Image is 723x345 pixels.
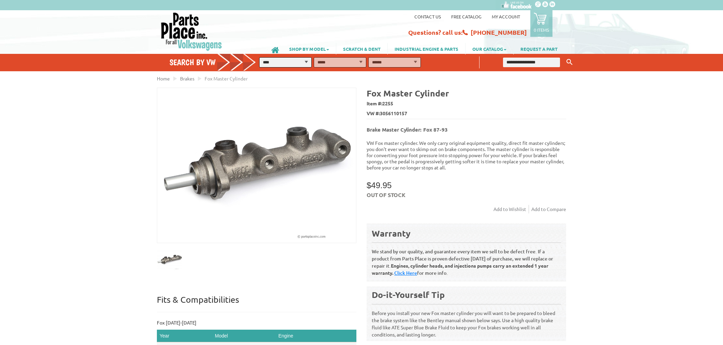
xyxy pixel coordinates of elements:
a: SHOP BY MODEL [282,43,336,55]
img: Fox Master Cylinder [157,247,182,272]
a: Free Catalog [451,14,482,19]
b: Engines, cylinder heads, and injections pumps carry an extended 1 year warranty. [372,262,548,276]
th: Year [157,330,212,342]
span: VW #: [367,109,566,119]
b: Brake Master Cylinder: Fox 87-93 [367,126,448,133]
a: My Account [492,14,520,19]
img: Parts Place Inc! [160,12,223,51]
b: Fox Master Cylinder [367,88,449,99]
a: INDUSTRIAL ENGINE & PARTS [388,43,465,55]
div: Warranty [372,228,561,239]
span: Out of stock [367,191,405,198]
span: 3056110157 [380,110,407,117]
button: Keyword Search [564,57,575,68]
h4: Search by VW [169,57,263,67]
span: 2255 [382,100,393,106]
a: SCRATCH & DENT [336,43,387,55]
p: We stand by our quality, and guarantee every item we sell to be defect free. If a product from Pa... [372,242,561,276]
a: OUR CATALOG [466,43,513,55]
a: Add to Compare [531,205,566,213]
span: $49.95 [367,181,392,190]
th: Model [212,330,276,342]
p: Fits & Compatibilities [157,294,356,312]
p: 0 items [534,27,549,33]
span: Item #: [367,99,566,109]
th: Engine [276,330,356,342]
span: Fox Master Cylinder [205,75,248,81]
a: Home [157,75,170,81]
a: Click Here [394,270,417,276]
b: Do-it-Yourself Tip [372,289,445,300]
a: REQUEST A PART [514,43,564,55]
a: Brakes [180,75,194,81]
p: VW Fox master cylinder. We only carry original equipment quality, direct fit master cylinders; yo... [367,140,566,170]
a: Contact us [414,14,441,19]
a: 0 items [530,10,552,37]
p: Before you install your new Fox master cylinder you will want to be prepared to bleed the brake s... [372,304,561,338]
img: Fox Master Cylinder [157,88,356,243]
p: Fox [DATE]-[DATE] [157,319,356,326]
a: Add to Wishlist [493,205,529,213]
